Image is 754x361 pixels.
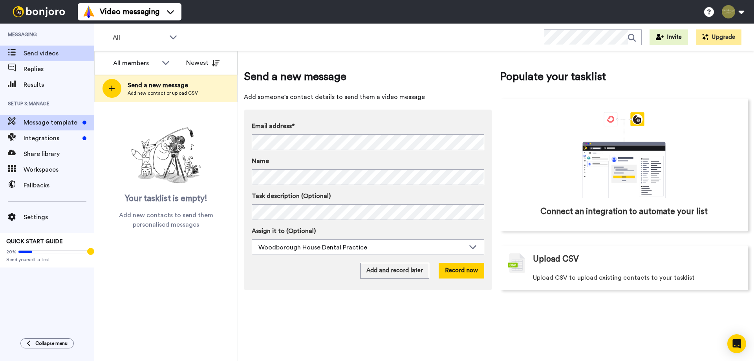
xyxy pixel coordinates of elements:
span: Send videos [24,49,94,58]
button: Record now [439,263,484,279]
span: Send yourself a test [6,257,88,263]
span: Message template [24,118,79,127]
span: Collapse menu [35,340,68,346]
span: Add new contact or upload CSV [128,90,198,96]
img: bj-logo-header-white.svg [9,6,68,17]
div: Woodborough House Dental Practice [258,243,465,252]
button: Invite [650,29,688,45]
button: Add and record later [360,263,429,279]
img: vm-color.svg [82,5,95,18]
img: csv-grey.png [508,253,525,273]
span: Replies [24,64,94,74]
label: Task description (Optional) [252,191,484,201]
span: Settings [24,213,94,222]
span: Name [252,156,269,166]
div: animation [565,112,683,198]
div: Open Intercom Messenger [727,334,746,353]
span: Send a new message [128,81,198,90]
span: Send a new message [244,69,492,84]
button: Upgrade [696,29,741,45]
div: All members [113,59,158,68]
span: Connect an integration to automate your list [540,206,708,218]
span: Integrations [24,134,79,143]
span: Share library [24,149,94,159]
span: Your tasklist is empty! [125,193,207,205]
span: Workspaces [24,165,94,174]
span: 20% [6,249,16,255]
span: Upload CSV [533,253,579,265]
span: Video messaging [100,6,159,17]
span: QUICK START GUIDE [6,239,63,244]
img: ready-set-action.png [127,124,205,187]
span: Add new contacts to send them personalised messages [106,211,226,229]
span: Upload CSV to upload existing contacts to your tasklist [533,273,695,282]
span: Add someone's contact details to send them a video message [244,92,492,102]
label: Assign it to (Optional) [252,226,484,236]
span: Results [24,80,94,90]
span: Populate your tasklist [500,69,748,84]
button: Collapse menu [20,338,74,348]
label: Email address* [252,121,484,131]
span: Fallbacks [24,181,94,190]
span: All [113,33,165,42]
div: Tooltip anchor [87,248,94,255]
button: Newest [180,55,225,71]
